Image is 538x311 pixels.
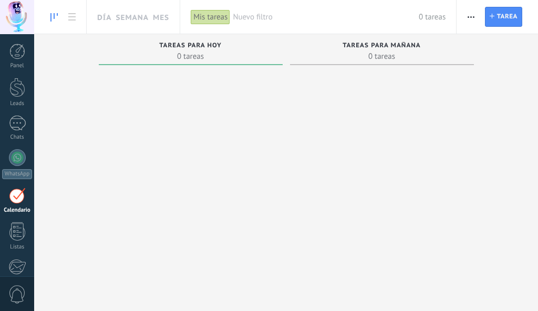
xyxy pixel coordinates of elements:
div: Listas [2,244,33,251]
div: Tareas para mañana [295,42,469,51]
span: Tarea [497,7,518,26]
div: Mis tareas [191,9,230,25]
div: WhatsApp [2,169,32,179]
div: Calendario [2,207,33,214]
div: Chats [2,134,33,141]
div: Panel [2,63,33,69]
span: 0 tareas [104,51,277,61]
span: 0 tareas [419,12,446,22]
span: Nuevo filtro [233,12,419,22]
button: Tarea [485,7,522,27]
div: Tareas para hoy [104,42,277,51]
span: Tareas para hoy [159,42,222,49]
span: Tareas para mañana [343,42,421,49]
div: Leads [2,100,33,107]
span: 0 tareas [295,51,469,61]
